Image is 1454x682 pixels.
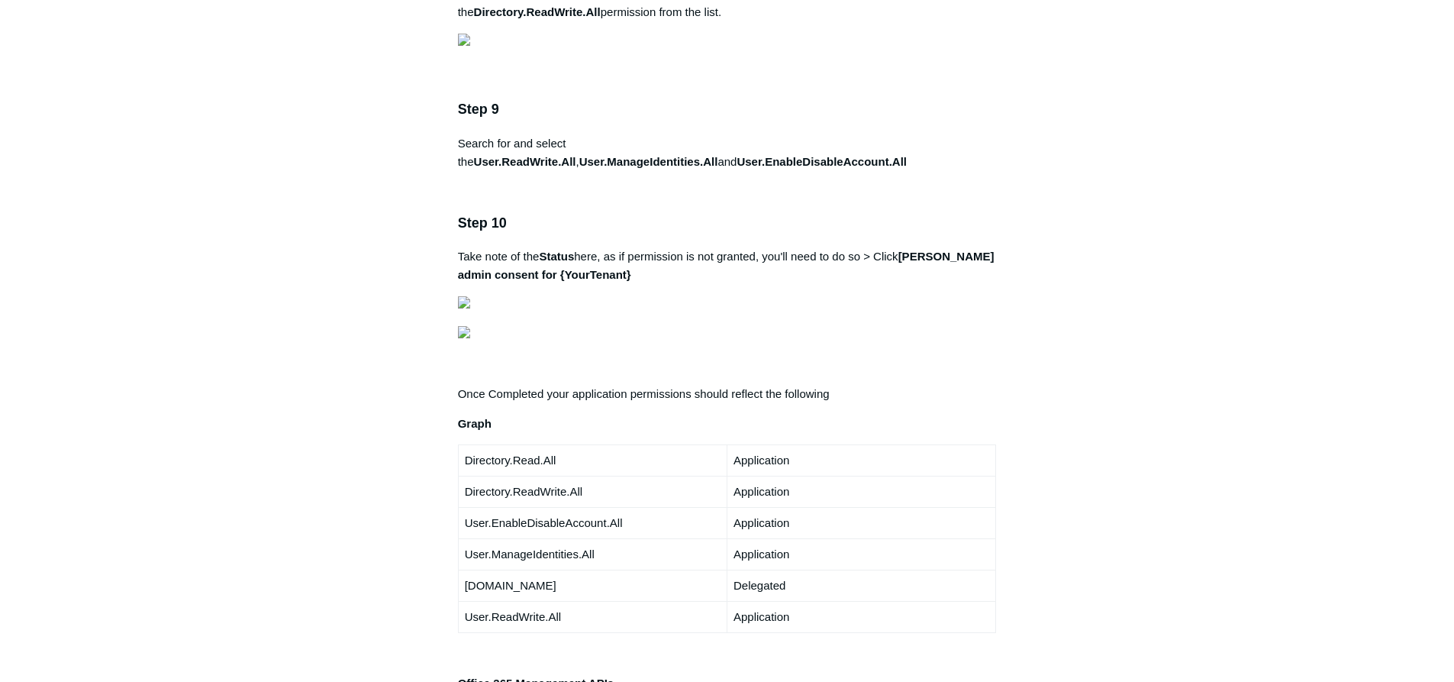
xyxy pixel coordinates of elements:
[727,570,995,602] td: Delegated
[458,296,470,309] img: 28065698722835
[458,602,727,633] td: User.ReadWrite.All
[458,99,997,121] h3: Step 9
[737,155,907,168] strong: User.EnableDisableAccount.All
[458,212,997,234] h3: Step 10
[727,508,995,539] td: Application
[458,34,470,46] img: 28065668144659
[458,326,470,338] img: 28066014540947
[576,155,908,168] span: , and
[458,385,997,403] p: Once Completed your application permissions should reflect the following
[727,539,995,570] td: Application
[458,445,727,477] td: Directory.Read.All
[579,155,718,168] strong: User.ManageIdentities.All
[727,445,995,477] td: Application
[458,477,727,508] td: Directory.ReadWrite.All
[727,477,995,508] td: Application
[458,417,492,430] strong: Graph
[727,602,995,633] td: Application
[458,134,997,171] p: Search for and select the
[474,155,576,168] strong: User.ReadWrite.All
[474,5,601,18] strong: Directory.ReadWrite.All
[458,570,727,602] td: [DOMAIN_NAME]
[539,250,574,263] strong: Status
[458,247,997,284] p: Take note of the here, as if permission is not granted, you'll need to do so > Click
[458,539,727,570] td: User.ManageIdentities.All
[458,508,727,539] td: User.EnableDisableAccount.All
